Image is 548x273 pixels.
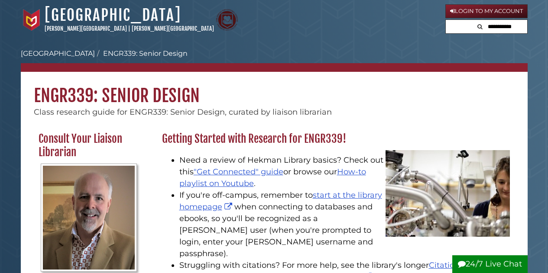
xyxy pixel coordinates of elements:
i: Search [477,24,483,29]
a: start at the library homepage [179,190,382,212]
h2: Consult Your Liaison Librarian [34,132,144,159]
li: If you're off-campus, remember to when connecting to databases and ebooks, so you'll be recognize... [179,189,510,260]
a: [PERSON_NAME][GEOGRAPHIC_DATA] [45,25,127,32]
a: ENGR339: Senior Design [103,49,188,58]
nav: breadcrumb [21,48,528,72]
button: Search [475,20,485,32]
button: 24/7 Live Chat [452,255,528,273]
a: [GEOGRAPHIC_DATA] [45,6,181,25]
a: Login to My Account [445,4,528,18]
img: Profile Photo [41,164,136,272]
li: Need a review of Hekman Library basics? Check out this or browse our . [179,154,510,189]
img: Calvin Theological Seminary [216,9,238,31]
h2: Getting Started with Research for ENGR339! [158,132,514,146]
span: Class research guide for ENGR339: Senior Design, curated by liaison librarian [34,107,332,117]
h1: ENGR339: Senior Design [21,72,528,106]
img: Calvin University [21,9,42,31]
a: "Get Connected" guide [194,167,283,177]
a: Citation 101 guide [429,260,510,270]
a: [GEOGRAPHIC_DATA] [21,49,95,58]
a: How-to playlist on Youtube [179,167,366,188]
a: [PERSON_NAME][GEOGRAPHIC_DATA] [132,25,214,32]
span: | [128,25,130,32]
